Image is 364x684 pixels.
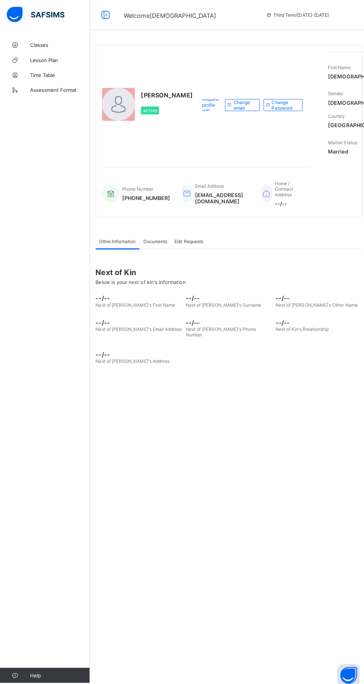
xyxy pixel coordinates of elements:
span: Lesson Plan [30,57,89,62]
span: Classes [30,42,89,48]
span: --/-- [95,292,180,299]
span: --/-- [95,316,180,323]
span: Country [325,112,342,118]
span: Next of [PERSON_NAME]'s First Name [95,299,173,305]
span: Below is your next of kin's Information [95,277,184,283]
span: Help [30,666,89,672]
button: Open asap [334,658,357,680]
span: --/-- [184,292,269,299]
span: Request profile edit [200,96,217,112]
span: Next of Kin's Relationship [273,323,326,329]
span: --/-- [273,292,358,299]
span: Next of [PERSON_NAME]'s Email Address [95,323,180,329]
span: Email Address [193,181,222,187]
span: --/-- [95,348,180,355]
span: Welcome [DEMOGRAPHIC_DATA] [123,12,214,19]
span: Marital Status [325,138,354,144]
span: First Name [325,64,347,70]
span: Next of [PERSON_NAME]'s Phone Number [184,323,254,335]
span: [EMAIL_ADDRESS][DOMAIN_NAME] [193,190,248,203]
span: Phone Number [121,184,152,190]
span: Edit Requests [173,236,201,242]
span: [PHONE_NUMBER] [121,193,169,199]
span: Change email [231,99,251,110]
span: --/-- [273,316,358,323]
span: Gender [325,90,340,96]
span: --/-- [272,199,300,205]
span: [PERSON_NAME] [140,91,191,98]
span: session/term information [263,12,326,18]
span: Change Password [269,99,294,110]
span: Home / Contract Address [272,179,290,196]
span: Assessment Format [30,86,89,92]
span: Next of Kin [95,265,358,274]
span: --/-- [184,316,269,323]
span: Time Table [30,71,89,77]
span: Other Information [98,236,134,242]
span: Next of [PERSON_NAME]'s Address [95,355,168,361]
span: Next of [PERSON_NAME]'s Surname [184,299,259,305]
span: Active [142,107,156,112]
span: Documents [142,236,166,242]
img: safsims [7,7,64,22]
span: Next of [PERSON_NAME]'s Other Name [273,299,354,305]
